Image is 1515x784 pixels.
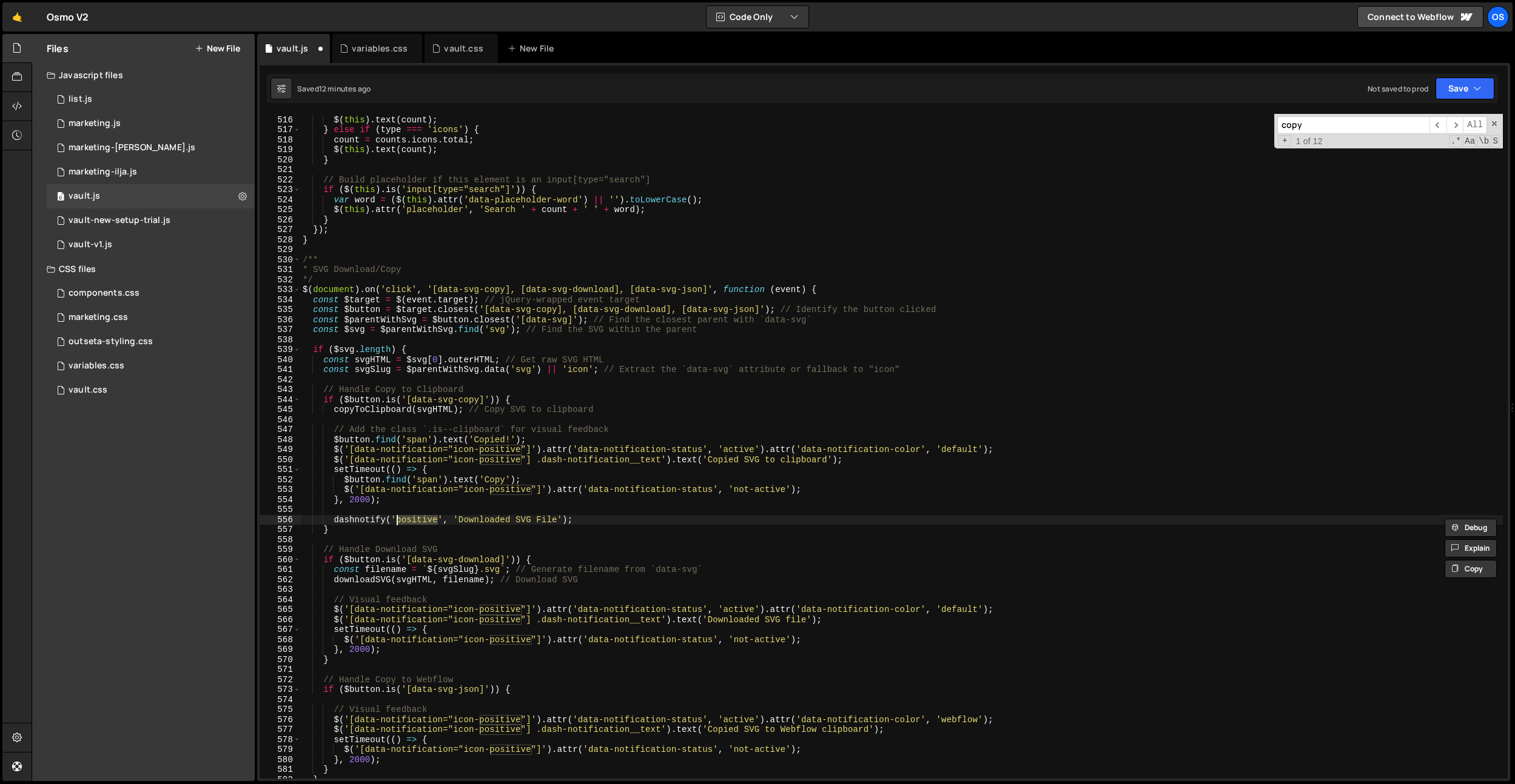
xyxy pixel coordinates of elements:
div: 545 [260,405,301,415]
div: 572 [260,675,301,685]
div: 526 [260,215,301,225]
div: marketing.js [69,118,121,129]
div: Not saved to prod [1368,84,1428,94]
div: Javascript files [32,63,255,87]
div: 560 [260,555,301,565]
div: 577 [260,725,301,735]
div: 535 [260,305,301,315]
div: 16596/45156.css [47,330,255,354]
div: list.js [69,94,92,105]
button: Save [1436,78,1494,99]
div: marketing.css [69,312,128,323]
div: 567 [260,625,301,635]
div: 537 [260,325,301,335]
div: 565 [260,605,301,615]
div: 16596/45132.js [47,233,255,257]
div: 554 [260,495,301,505]
div: 517 [260,125,301,135]
div: 548 [260,435,301,445]
div: 552 [260,475,301,485]
div: vault-new-setup-trial.js [69,215,170,226]
div: marketing-[PERSON_NAME].js [69,142,195,153]
div: 532 [260,275,301,285]
div: 16596/45423.js [47,160,255,184]
div: 564 [260,595,301,605]
div: 566 [260,615,301,625]
div: 578 [260,735,301,745]
div: 580 [260,755,301,765]
div: 529 [260,245,301,255]
button: Explain [1445,539,1497,557]
div: 544 [260,395,301,405]
span: ​ [1446,116,1463,134]
span: CaseSensitive Search [1463,135,1476,147]
div: 579 [260,745,301,755]
div: 16596/45511.css [47,281,255,305]
div: 16596/45422.js [47,111,255,136]
div: 16596/45151.js [47,87,255,111]
div: 527 [260,225,301,235]
div: 540 [260,355,301,365]
div: 16596/45424.js [47,136,255,160]
button: New File [195,44,240,53]
div: CSS files [32,257,255,281]
div: New File [508,42,559,55]
div: 520 [260,155,301,165]
div: 534 [260,295,301,305]
div: vault.css [444,42,483,55]
span: 1 of 12 [1291,136,1328,147]
div: 16596/45153.css [47,378,255,402]
div: 576 [260,715,301,725]
div: 574 [260,695,301,705]
div: 568 [260,635,301,645]
div: Osmo V2 [47,10,89,24]
button: Code Only [707,6,808,28]
div: 557 [260,525,301,535]
div: vault.js [69,191,100,202]
div: 556 [260,515,301,525]
div: 563 [260,585,301,595]
div: 536 [260,315,301,325]
div: 547 [260,425,301,435]
div: vault.css [69,385,107,396]
div: 575 [260,705,301,715]
div: 551 [260,465,301,475]
button: Copy [1445,560,1497,578]
div: Saved [297,84,371,94]
div: 562 [260,575,301,585]
div: 553 [260,485,301,495]
div: 522 [260,175,301,185]
div: 518 [260,135,301,145]
a: Os [1487,6,1509,28]
div: 571 [260,665,301,675]
div: vault.js [277,42,308,55]
div: 519 [260,145,301,155]
span: Toggle Replace mode [1278,135,1291,147]
span: RegExp Search [1449,135,1462,147]
div: components.css [69,288,139,299]
div: 523 [260,185,301,195]
div: 555 [260,505,301,515]
div: 542 [260,375,301,385]
div: 539 [260,345,301,355]
div: 569 [260,645,301,655]
a: Connect to Webflow [1357,6,1483,28]
span: Whole Word Search [1477,135,1490,147]
div: 530 [260,255,301,265]
div: marketing-ilja.js [69,167,137,178]
div: 533 [260,285,301,295]
div: 12 minutes ago [319,84,371,94]
div: 531 [260,265,301,275]
div: 573 [260,685,301,695]
h2: Files [47,42,69,55]
div: 549 [260,445,301,455]
div: 16596/45133.js [47,184,255,208]
div: 16596/45152.js [47,208,255,233]
div: 16596/45446.css [47,305,255,330]
div: 550 [260,455,301,465]
div: 521 [260,165,301,175]
div: 524 [260,195,301,205]
div: 561 [260,565,301,575]
div: outseta-styling.css [69,336,153,347]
